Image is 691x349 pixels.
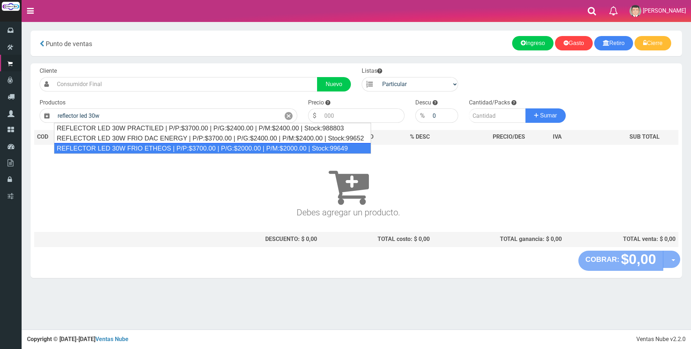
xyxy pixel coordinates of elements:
[53,77,317,91] input: Consumidor Final
[578,251,664,271] button: COBRAR: $0,00
[469,99,510,107] label: Cantidad/Packs
[54,133,371,143] div: REFLECTOR LED 30W FRIO DAC ENERGY | P/P:$3700.00 | P/G:$2400.00 | P/M:$2400.00 | Stock:99652
[40,67,57,75] label: Cliente
[493,133,525,140] span: PRECIO/DES
[362,67,382,75] label: Listas
[308,108,321,123] div: $
[586,255,619,263] strong: COBRAR:
[415,99,431,107] label: Descu
[54,143,371,154] div: REFLECTOR LED 30W FRIO ETHEOS | P/P:$3700.00 | P/G:$2000.00 | P/M:$2000.00 | Stock:99649
[643,7,686,14] span: [PERSON_NAME]
[34,130,67,144] th: COD
[54,123,371,133] div: REFLECTOR LED 30W PRACTILED | P/P:$3700.00 | P/G:$2400.00 | P/M:$2400.00 | Stock:988803
[415,108,429,123] div: %
[435,235,562,243] div: TOTAL ganancia: $ 0,00
[629,133,660,141] span: SUB TOTAL
[152,235,317,243] div: DESCUENTO: $ 0,00
[634,36,671,50] a: Cierre
[469,108,526,123] input: Cantidad
[636,335,686,344] div: Ventas Nube v2.2.0
[568,235,676,243] div: TOTAL venta: $ 0,00
[553,133,562,140] span: IVA
[594,36,633,50] a: Retiro
[512,36,554,50] a: Ingreso
[629,5,641,17] img: User Image
[410,133,430,140] span: % DESC
[525,108,566,123] button: Sumar
[308,99,324,107] label: Precio
[621,251,656,267] strong: $0,00
[555,36,593,50] a: Gasto
[323,235,430,243] div: TOTAL costo: $ 0,00
[54,108,280,123] input: Introduzca el nombre del producto
[321,108,405,123] input: 000
[27,336,128,343] strong: Copyright © [DATE]-[DATE]
[46,40,92,48] span: Punto de ventas
[317,77,351,91] a: Nuevo
[429,108,458,123] input: 000
[37,155,660,217] h3: Debes agregar un producto.
[95,336,128,343] a: Ventas Nube
[540,112,557,118] span: Sumar
[2,2,20,11] img: Logo grande
[40,99,66,107] label: Productos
